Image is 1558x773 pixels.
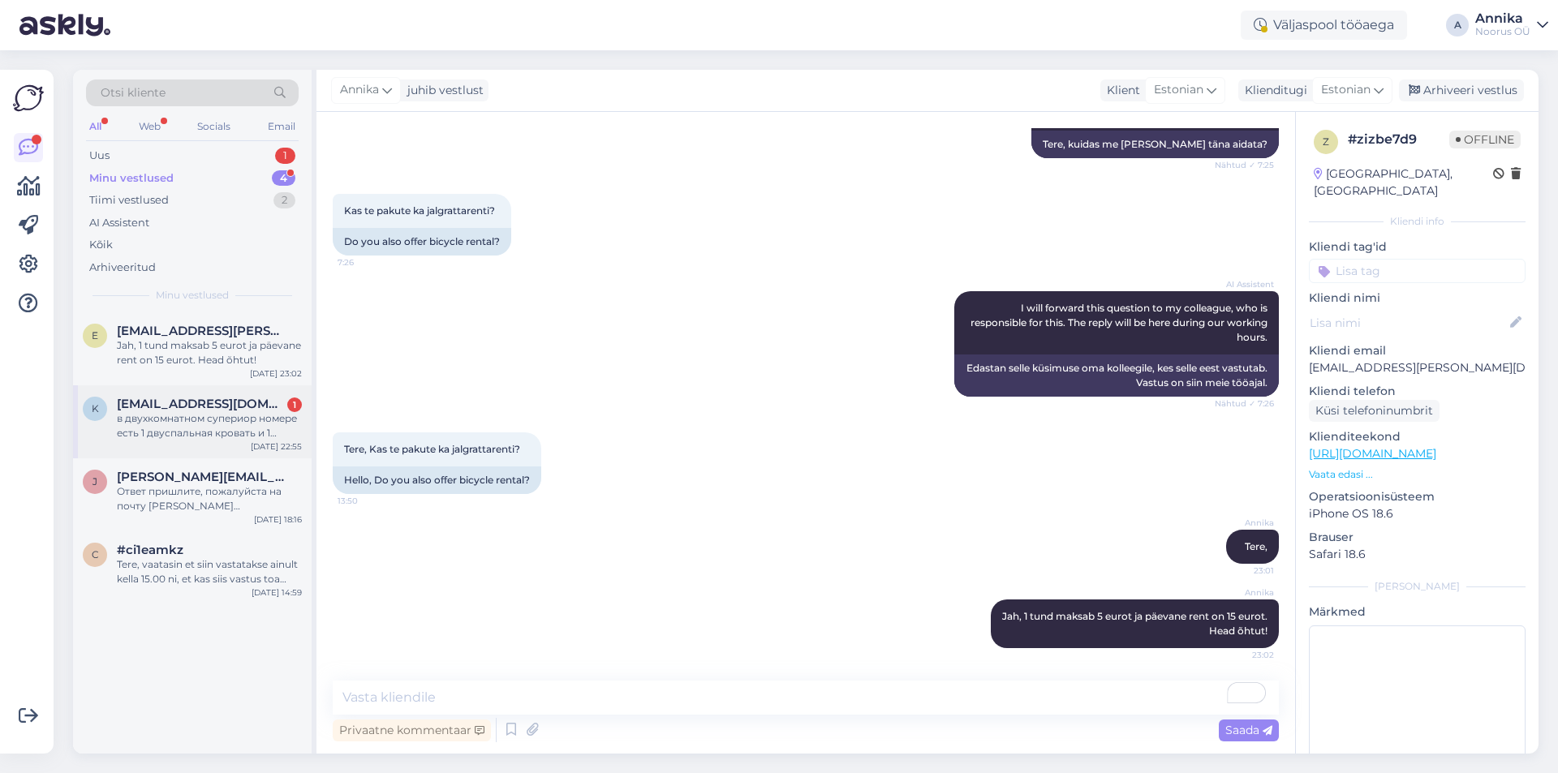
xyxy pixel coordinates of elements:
[117,324,286,338] span: etti.jane@gmail.com
[1002,610,1267,637] span: Jah, 1 tund maksab 5 eurot ja päevane rent on 15 eurot. Head õhtut!
[338,256,398,268] span: 7:26
[333,228,511,256] div: Do you also offer bicycle rental?
[272,170,295,187] div: 4
[1310,314,1507,332] input: Lisa nimi
[1213,159,1274,171] span: Nähtud ✓ 7:25
[344,204,495,217] span: Kas te pakute ka jalgrattarenti?
[1323,135,1329,148] span: z
[1475,25,1530,38] div: Noorus OÜ
[117,470,286,484] span: julia.faizullova@gmail.com
[1213,565,1274,577] span: 23:01
[1309,603,1526,621] p: Märkmed
[117,397,286,411] span: katrinfox1986@gmail.com
[252,586,302,599] div: [DATE] 14:59
[287,397,302,412] div: 1
[971,302,1270,343] span: I will forward this question to my colleague, who is responsible for this. The reply will be here...
[1213,278,1274,290] span: AI Assistent
[251,440,302,453] div: [DATE] 22:55
[89,192,169,208] div: Tiimi vestlused
[1309,488,1526,505] p: Operatsioonisüsteem
[401,82,484,99] div: juhib vestlust
[1245,540,1267,552] span: Tere,
[1309,400,1440,422] div: Küsi telefoninumbrit
[1314,165,1493,200] div: [GEOGRAPHIC_DATA], [GEOGRAPHIC_DATA]
[1213,397,1274,410] span: Nähtud ✓ 7:26
[1309,467,1526,482] p: Vaata edasi ...
[13,83,44,114] img: Askly Logo
[1309,529,1526,546] p: Brauser
[89,260,156,276] div: Arhiveeritud
[89,170,174,187] div: Minu vestlused
[1309,546,1526,563] p: Safari 18.6
[1309,359,1526,376] p: [EMAIL_ADDRESS][PERSON_NAME][DOMAIN_NAME]
[117,338,302,367] div: Jah, 1 tund maksab 5 eurot ja päevane rent on 15 eurot. Head õhtut!
[1225,723,1272,737] span: Saada
[1399,79,1524,101] div: Arhiveeri vestlus
[1213,649,1274,661] span: 23:02
[86,116,105,137] div: All
[1309,290,1526,307] p: Kliendi nimi
[954,354,1279,397] div: Edastan selle küsimuse oma kolleegile, kes selle eest vastutab. Vastus on siin meie tööajal.
[1446,14,1469,37] div: A
[1213,517,1274,529] span: Annika
[89,237,113,253] div: Kõik
[156,288,229,303] span: Minu vestlused
[117,411,302,440] div: в двухкомнатном супериор номере есть 1 двуспальная кровать и 1 диван или еще что-то?
[1238,82,1307,99] div: Klienditugi
[1154,81,1203,99] span: Estonian
[101,84,166,101] span: Otsi kliente
[117,543,183,557] span: #ci1eamkz
[275,148,295,164] div: 1
[1348,130,1449,149] div: # zizbe7d9
[1309,342,1526,359] p: Kliendi email
[194,116,234,137] div: Socials
[1100,82,1140,99] div: Klient
[1309,214,1526,229] div: Kliendi info
[93,475,97,487] span: j
[1475,12,1530,25] div: Annika
[333,719,491,741] div: Privaatne kommentaar
[1241,11,1407,40] div: Väljaspool tööaega
[1309,505,1526,522] p: iPhone OS 18.6
[92,548,99,560] span: c
[338,495,398,507] span: 13:50
[117,557,302,586] div: Tere, vaatasin et siin vastatakse ainult kella 15.00 ni, et kas siis vastus toa osas ikka tuleb t...
[136,116,164,137] div: Web
[92,329,98,341] span: e
[1449,131,1521,148] span: Offline
[1309,383,1526,400] p: Kliendi telefon
[1321,81,1371,99] span: Estonian
[1309,579,1526,594] div: [PERSON_NAME]
[333,681,1279,715] textarea: To enrich screen reader interactions, please activate Accessibility in Grammarly extension settings
[117,484,302,513] div: Ответ пришлите, пожалуйста на почту [PERSON_NAME][EMAIL_ADDRESS][DOMAIN_NAME]
[1031,131,1279,158] div: Tere, kuidas me [PERSON_NAME] täna aidata?
[273,192,295,208] div: 2
[1309,446,1436,461] a: [URL][DOMAIN_NAME]
[1475,12,1548,38] a: AnnikaNoorus OÜ
[265,116,299,137] div: Email
[340,81,379,99] span: Annika
[333,466,541,494] div: Hello, Do you also offer bicycle rental?
[89,148,110,164] div: Uus
[1309,259,1526,283] input: Lisa tag
[89,215,149,231] div: AI Assistent
[1213,586,1274,599] span: Annika
[250,367,302,380] div: [DATE] 23:02
[1309,428,1526,445] p: Klienditeekond
[344,443,520,455] span: Tere, Kas te pakute ka jalgrattarenti?
[254,513,302,526] div: [DATE] 18:16
[92,402,99,414] span: k
[1309,238,1526,256] p: Kliendi tag'id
